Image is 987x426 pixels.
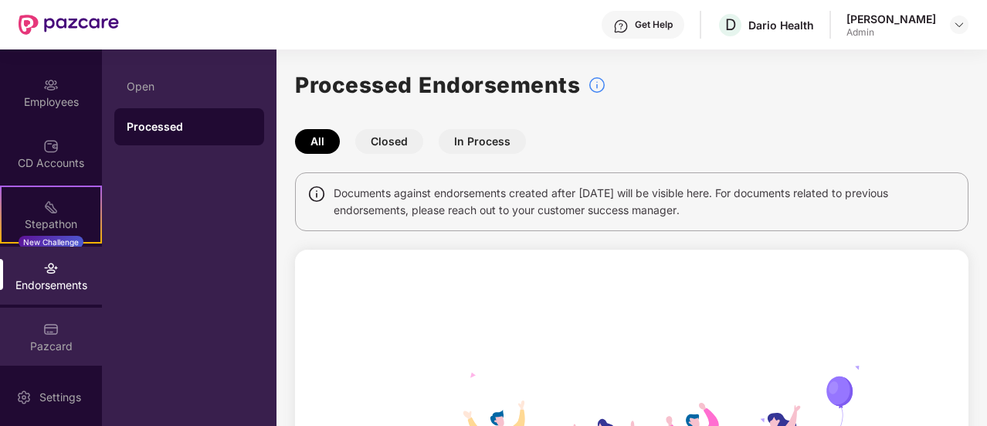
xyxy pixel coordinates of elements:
[127,119,252,135] div: Processed
[588,76,606,94] img: svg+xml;base64,PHN2ZyBpZD0iSW5mb18tXzMyeDMyIiBkYXRhLW5hbWU9IkluZm8gLSAzMngzMiIgeG1sbnM9Imh0dHA6Ly...
[295,68,580,102] h1: Processed Endorsements
[295,129,340,154] button: All
[725,15,736,34] span: D
[355,129,423,154] button: Closed
[635,19,673,31] div: Get Help
[19,236,83,248] div: New Challenge
[2,216,100,232] div: Stepathon
[334,185,956,219] span: Documents against endorsements created after [DATE] will be visible here. For documents related t...
[19,15,119,35] img: New Pazcare Logo
[846,12,936,26] div: [PERSON_NAME]
[43,322,59,337] img: svg+xml;base64,PHN2ZyBpZD0iUGF6Y2FyZCIgeG1sbnM9Imh0dHA6Ly93d3cudzMub3JnLzIwMDAvc3ZnIiB3aWR0aD0iMj...
[307,185,326,203] img: svg+xml;base64,PHN2ZyBpZD0iSW5mbyIgeG1sbnM9Imh0dHA6Ly93d3cudzMub3JnLzIwMDAvc3ZnIiB3aWR0aD0iMTQiIG...
[43,138,59,154] img: svg+xml;base64,PHN2ZyBpZD0iQ0RfQWNjb3VudHMiIGRhdGEtbmFtZT0iQ0QgQWNjb3VudHMiIHhtbG5zPSJodHRwOi8vd3...
[35,390,86,405] div: Settings
[748,18,814,32] div: Dario Health
[439,129,526,154] button: In Process
[43,199,59,215] img: svg+xml;base64,PHN2ZyB4bWxucz0iaHR0cDovL3d3dy53My5vcmcvMjAwMC9zdmciIHdpZHRoPSIyMSIgaGVpZ2h0PSIyMC...
[846,26,936,39] div: Admin
[953,19,965,31] img: svg+xml;base64,PHN2ZyBpZD0iRHJvcGRvd24tMzJ4MzIiIHhtbG5zPSJodHRwOi8vd3d3LnczLm9yZy8yMDAwL3N2ZyIgd2...
[43,261,59,276] img: svg+xml;base64,PHN2ZyBpZD0iRW5kb3JzZW1lbnRzIiB4bWxucz0iaHR0cDovL3d3dy53My5vcmcvMjAwMC9zdmciIHdpZH...
[43,77,59,93] img: svg+xml;base64,PHN2ZyBpZD0iRW1wbG95ZWVzIiB4bWxucz0iaHR0cDovL3d3dy53My5vcmcvMjAwMC9zdmciIHdpZHRoPS...
[16,390,32,405] img: svg+xml;base64,PHN2ZyBpZD0iU2V0dGluZy0yMHgyMCIgeG1sbnM9Imh0dHA6Ly93d3cudzMub3JnLzIwMDAvc3ZnIiB3aW...
[127,80,252,93] div: Open
[613,19,629,34] img: svg+xml;base64,PHN2ZyBpZD0iSGVscC0zMngzMiIgeG1sbnM9Imh0dHA6Ly93d3cudzMub3JnLzIwMDAvc3ZnIiB3aWR0aD...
